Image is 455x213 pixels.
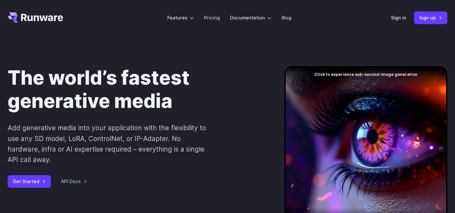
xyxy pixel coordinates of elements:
[282,14,291,21] a: Blog
[8,66,264,112] h1: The world’s fastest generative media
[8,12,63,23] a: Go to /
[230,14,271,21] label: Documentation
[61,178,87,185] a: API Docs
[167,14,194,21] label: Features
[8,175,51,188] a: Get Started
[204,14,220,21] a: Pricing
[8,123,213,165] p: Add generative media into your application with the flexibility to use any SD model, LoRA, Contro...
[414,11,447,24] a: Sign up
[391,14,406,21] a: Sign in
